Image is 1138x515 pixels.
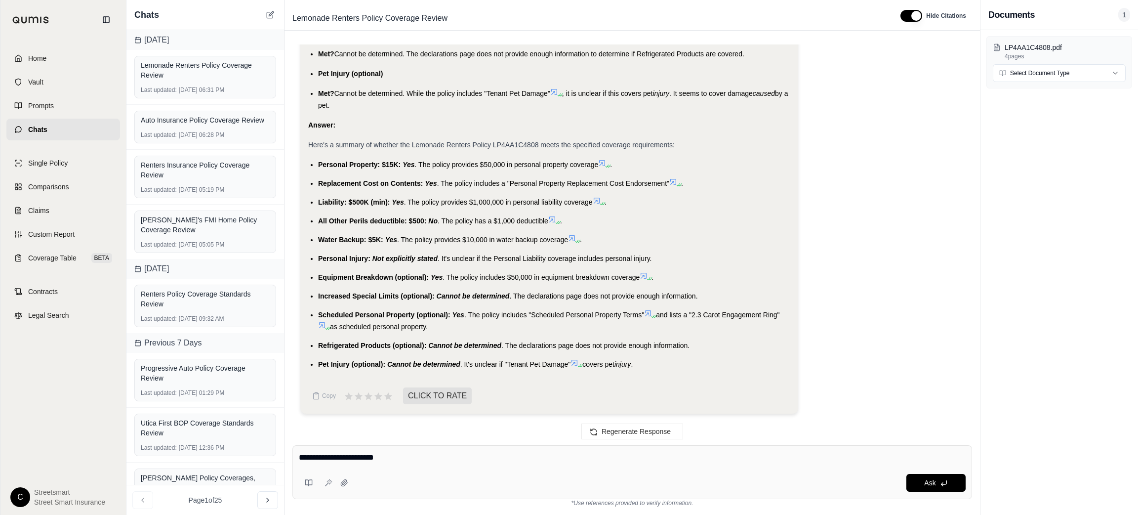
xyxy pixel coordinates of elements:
[387,360,460,368] span: Cannot be determined
[6,304,120,326] a: Legal Search
[318,273,429,281] span: Equipment Breakdown (optional):
[10,487,30,507] div: C
[28,125,47,134] span: Chats
[28,101,54,111] span: Prompts
[926,12,966,20] span: Hide Citations
[141,86,177,94] span: Last updated:
[91,253,112,263] span: BETA
[906,474,966,492] button: Ask
[126,259,284,279] div: [DATE]
[993,43,1126,60] button: LP4AA1C4808.pdf4pages
[372,255,438,262] span: Not explicitly stated
[28,182,69,192] span: Comparisons
[501,342,690,349] span: . The declarations page does not provide enough information.
[134,8,159,22] span: Chats
[126,30,284,50] div: [DATE]
[322,392,336,400] span: Copy
[292,499,972,507] div: *Use references provided to verify information.
[141,315,177,323] span: Last updated:
[98,12,114,28] button: Collapse sidebar
[428,342,501,349] span: Cannot be determined
[330,323,428,331] span: as scheduled personal property.
[318,89,788,109] span: by a pet.
[28,77,43,87] span: Vault
[428,217,438,225] span: No
[318,217,426,225] span: All Other Perils deductible: $500:
[288,10,889,26] div: Edit Title
[753,89,775,97] span: caused
[34,487,105,497] span: Streetsmart
[28,206,49,215] span: Claims
[334,50,744,58] span: Cannot be determined. The declarations page does not provide enough information to determine if R...
[126,333,284,353] div: Previous 7 Days
[437,179,669,187] span: . The policy includes a "Personal Property Replacement Cost Endorsement"
[1005,52,1126,60] p: 4 pages
[6,247,120,269] a: Coverage TableBETA
[385,236,397,244] span: Yes
[318,311,450,319] span: Scheduled Personal Property (optional):
[141,215,270,235] div: [PERSON_NAME]'s FMI Home Policy Coverage Review
[141,131,270,139] div: [DATE] 06:28 PM
[404,198,593,206] span: . The policy provides $1,000,000 in personal liability coverage
[651,273,653,281] span: .
[924,479,935,487] span: Ask
[415,161,599,169] span: . The policy provides $50,000 in personal property coverage
[6,176,120,198] a: Comparisons
[141,186,270,194] div: [DATE] 05:19 PM
[141,160,270,180] div: Renters Insurance Policy Coverage Review
[318,198,390,206] span: Liability: $500K (min):
[1118,8,1130,22] span: 1
[403,161,414,169] span: Yes
[6,119,120,140] a: Chats
[392,198,404,206] span: Yes
[28,310,69,320] span: Legal Search
[318,255,370,262] span: Personal Injury:
[988,8,1035,22] h3: Documents
[562,89,653,97] span: , it is unclear if this covers pet
[631,360,633,368] span: .
[141,444,270,452] div: [DATE] 12:36 PM
[141,241,270,249] div: [DATE] 05:05 PM
[318,70,383,78] span: Pet Injury (optional)
[452,311,464,319] span: Yes
[141,289,270,309] div: Renters Policy Coverage Standards Review
[6,281,120,302] a: Contracts
[438,217,548,225] span: . The policy has a $1,000 deductible
[669,89,753,97] span: . It seems to cover damage
[397,236,568,244] span: . The policy provides $10,000 in water backup coverage
[318,179,423,187] span: Replacement Cost on Contents:
[318,89,334,97] span: Met?
[12,16,49,24] img: Qumis Logo
[308,141,675,149] span: Here's a summary of whether the Lemonade Renters Policy LP4AA1C4808 meets the specified coverage ...
[605,198,607,206] span: .
[334,89,550,97] span: Cannot be determined. While the policy includes "Tenant Pet Damage"
[141,186,177,194] span: Last updated:
[509,292,697,300] span: . The declarations page does not provide enough information.
[141,115,270,125] div: Auto Insurance Policy Coverage Review
[318,236,383,244] span: Water Backup: $5K:
[189,495,222,505] span: Page 1 of 25
[6,71,120,93] a: Vault
[141,315,270,323] div: [DATE] 09:32 AM
[28,53,46,63] span: Home
[581,424,683,439] button: Regenerate Response
[582,360,614,368] span: covers pet
[6,200,120,221] a: Claims
[141,444,177,452] span: Last updated:
[580,236,582,244] span: .
[602,428,671,435] span: Regenerate Response
[34,497,105,507] span: Street Smart Insurance
[614,360,631,368] span: injury
[6,47,120,69] a: Home
[431,273,443,281] span: Yes
[141,389,177,397] span: Last updated:
[141,60,270,80] div: Lemonade Renters Policy Coverage Review
[141,86,270,94] div: [DATE] 06:31 PM
[610,161,612,169] span: .
[653,89,669,97] span: injury
[318,292,435,300] span: Increased Special Limits (optional):
[141,418,270,438] div: Utica First BOP Coverage Standards Review
[681,179,683,187] span: .
[6,223,120,245] a: Custom Report
[425,179,437,187] span: Yes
